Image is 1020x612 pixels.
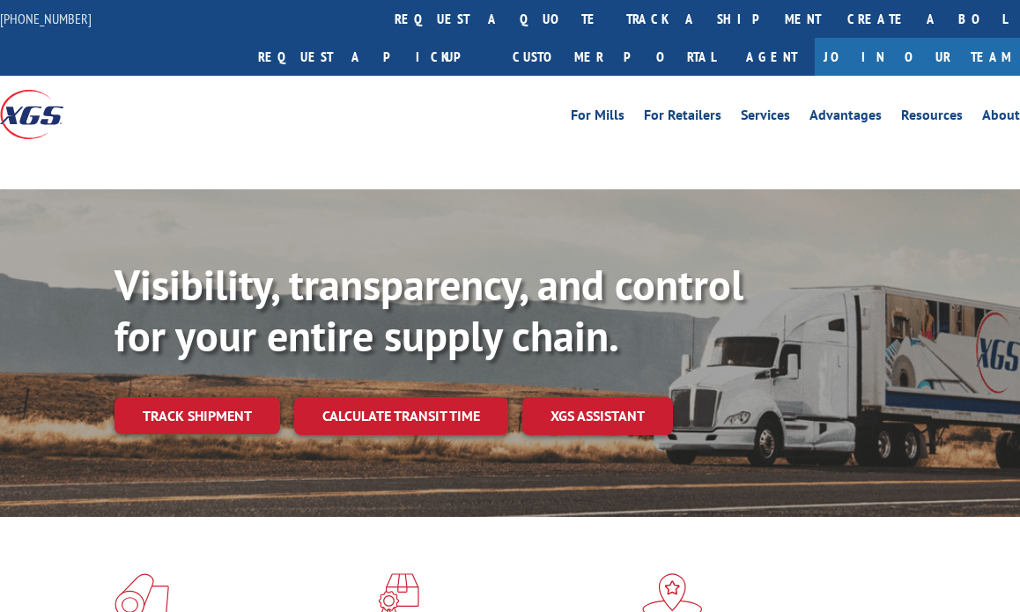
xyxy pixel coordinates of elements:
[571,108,625,128] a: For Mills
[741,108,790,128] a: Services
[115,397,280,434] a: Track shipment
[499,38,728,76] a: Customer Portal
[522,397,673,435] a: XGS ASSISTANT
[245,38,499,76] a: Request a pickup
[815,38,1020,76] a: Join Our Team
[115,257,743,363] b: Visibility, transparency, and control for your entire supply chain.
[809,108,882,128] a: Advantages
[728,38,815,76] a: Agent
[901,108,963,128] a: Resources
[294,397,508,435] a: Calculate transit time
[982,108,1020,128] a: About
[644,108,721,128] a: For Retailers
